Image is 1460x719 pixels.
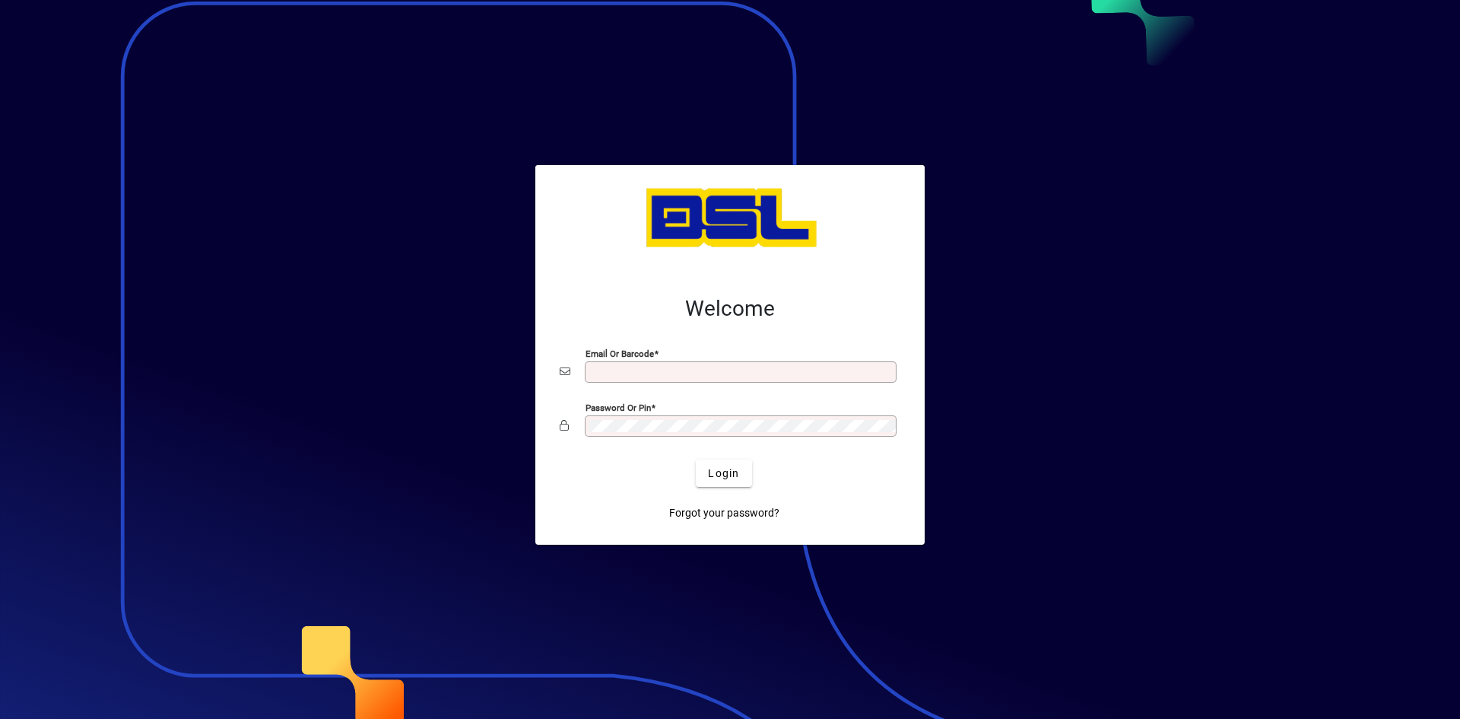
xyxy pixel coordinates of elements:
[696,460,751,487] button: Login
[586,402,651,413] mat-label: Password or Pin
[586,348,654,359] mat-label: Email or Barcode
[708,466,739,482] span: Login
[560,296,900,322] h2: Welcome
[663,499,786,527] a: Forgot your password?
[669,505,779,521] span: Forgot your password?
